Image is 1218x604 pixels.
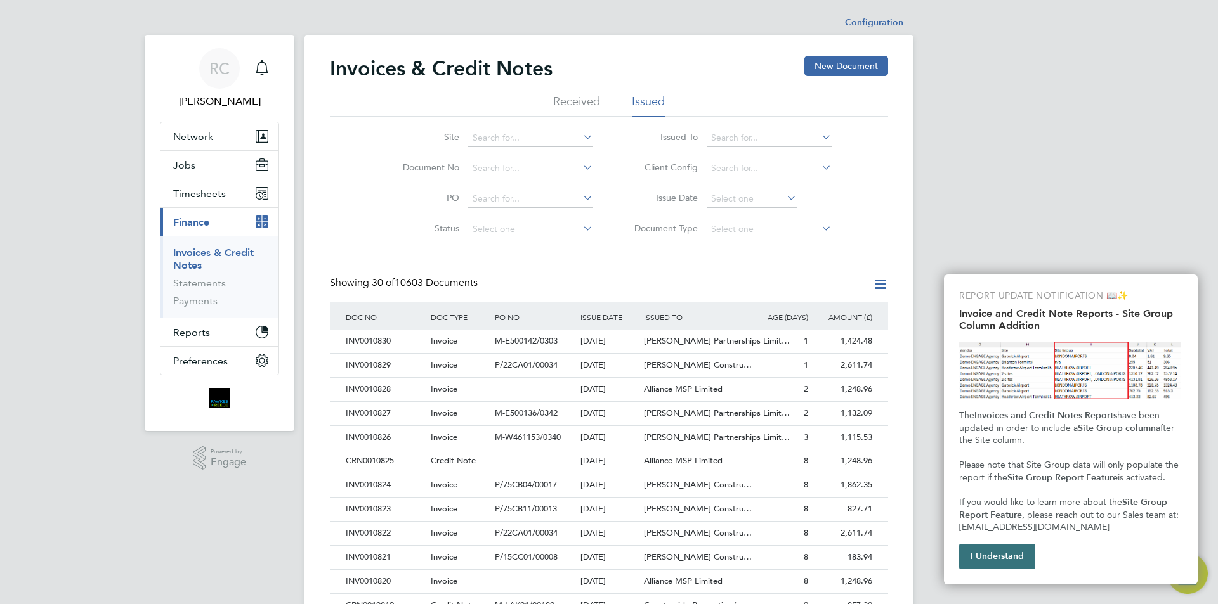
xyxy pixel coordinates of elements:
[625,192,698,203] label: Issue Date
[959,342,1182,399] img: Site Group Column in Invoices Report
[173,295,218,307] a: Payments
[330,56,553,81] h2: Invoices & Credit Notes
[577,402,641,425] div: [DATE]
[959,307,1182,331] h2: Invoice and Credit Note Reports - Site Group Column Addition
[492,302,577,331] div: PO NO
[173,159,195,171] span: Jobs
[431,408,457,418] span: Invoice
[625,222,698,234] label: Document Type
[145,35,294,431] nav: Main navigation
[959,410,974,421] span: The
[707,129,832,147] input: Search for...
[1078,423,1156,434] strong: Site Group column
[431,383,457,394] span: Invoice
[959,410,1162,434] span: have been updated in order to include a
[811,498,875,521] div: 827.71
[495,479,557,490] span: P/75CB04/00017
[173,216,209,228] span: Finance
[209,60,230,77] span: RC
[173,355,228,367] span: Preferences
[577,546,641,569] div: [DATE]
[343,330,428,353] div: INV0010830
[644,359,752,370] span: [PERSON_NAME] Constru…
[644,479,752,490] span: [PERSON_NAME] Constru…
[431,527,457,538] span: Invoice
[431,479,457,490] span: Invoice
[343,570,428,593] div: INV0010820
[974,410,1117,421] strong: Invoices and Credit Notes Reports
[1007,472,1118,483] strong: Site Group Report Feature
[811,302,875,331] div: AMOUNT (£)
[386,222,459,234] label: Status
[173,326,210,338] span: Reports
[495,335,558,346] span: M-E500142/0303
[804,527,808,538] span: 8
[431,575,457,586] span: Invoice
[644,551,752,562] span: [PERSON_NAME] Constru…
[811,378,875,401] div: 1,248.96
[625,162,698,173] label: Client Config
[553,94,600,117] li: Received
[804,335,808,346] span: 1
[707,190,797,208] input: Select one
[804,551,808,562] span: 8
[747,302,811,331] div: AGE (DAYS)
[173,247,254,271] a: Invoices & Credit Notes
[811,402,875,425] div: 1,132.09
[160,94,279,109] span: Robyn Clarke
[468,129,593,147] input: Search for...
[632,94,665,117] li: Issued
[804,359,808,370] span: 1
[211,457,246,468] span: Engage
[1118,472,1165,483] span: is activated.
[707,160,832,177] input: Search for...
[431,335,457,346] span: Invoice
[431,359,457,370] span: Invoice
[644,527,752,538] span: [PERSON_NAME] Constru…
[644,383,723,394] span: Alliance MSP Limited
[468,160,593,177] input: Search for...
[577,378,641,401] div: [DATE]
[386,131,459,143] label: Site
[644,575,723,586] span: Alliance MSP Limited
[343,378,428,401] div: INV0010828
[211,446,246,457] span: Powered by
[804,575,808,586] span: 8
[343,449,428,473] div: CRN0010825
[372,276,395,289] span: 30 of
[959,510,1181,533] span: , please reach out to our Sales team at: [EMAIL_ADDRESS][DOMAIN_NAME]
[431,503,457,514] span: Invoice
[644,408,790,418] span: [PERSON_NAME] Partnerships Limit…
[495,408,558,418] span: M-E500136/0342
[625,131,698,143] label: Issued To
[845,10,903,35] li: Configuration
[372,276,478,289] span: 10603 Documents
[343,354,428,377] div: INV0010829
[804,432,808,442] span: 3
[173,188,226,200] span: Timesheets
[330,276,480,290] div: Showing
[577,302,641,331] div: ISSUE DATE
[495,527,558,538] span: P/22CA01/00034
[804,479,808,490] span: 8
[811,546,875,569] div: 183.94
[811,330,875,353] div: 1,424.48
[343,522,428,545] div: INV0010822
[804,503,808,514] span: 8
[811,449,875,473] div: -1,248.96
[577,449,641,473] div: [DATE]
[577,330,641,353] div: [DATE]
[428,302,492,331] div: DOC TYPE
[431,455,476,466] span: Credit Note
[577,570,641,593] div: [DATE]
[577,522,641,545] div: [DATE]
[431,432,457,442] span: Invoice
[343,426,428,449] div: INV0010826
[173,277,226,289] a: Statements
[811,473,875,497] div: 1,862.35
[343,546,428,569] div: INV0010821
[811,522,875,545] div: 2,611.74
[160,48,279,109] a: Go to account details
[959,497,1122,508] span: If you would like to learn more about the
[707,221,832,238] input: Select one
